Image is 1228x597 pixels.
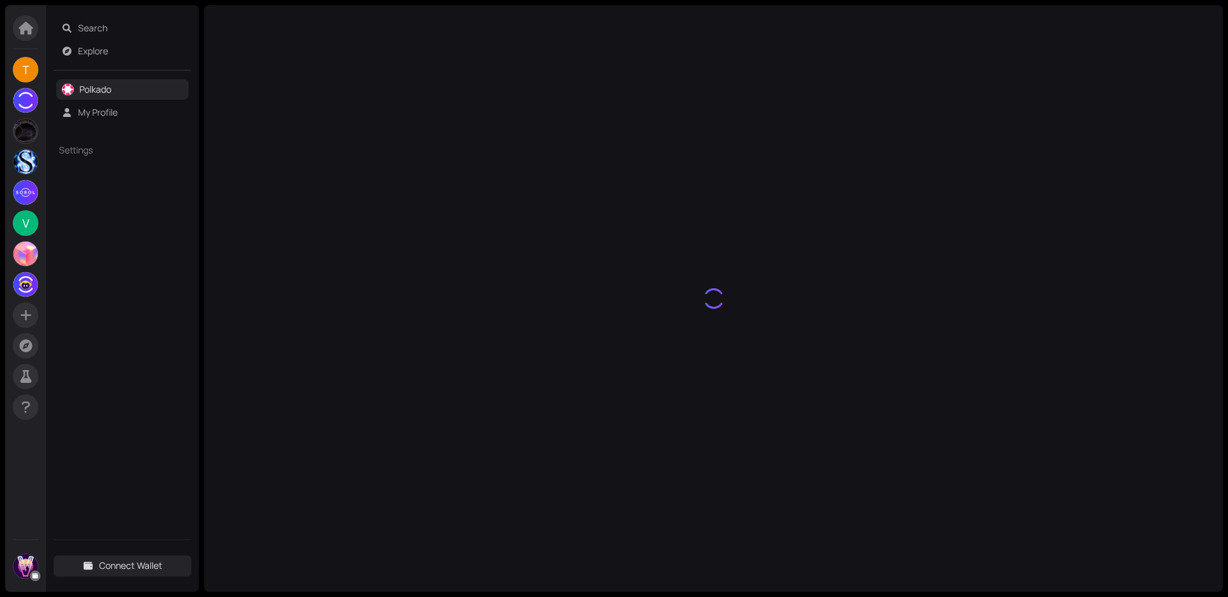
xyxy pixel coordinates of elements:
img: S5xeEuA_KA.jpeg [13,88,38,112]
img: F74otHnKuz.jpeg [13,242,38,266]
span: Settings [59,143,164,157]
div: Settings [54,136,191,165]
img: DqDBPFGanK.jpeg [13,119,38,143]
img: 1d3d5e142b2c057a2bb61662301e7eb7.webp [13,272,38,297]
a: Explore [78,45,108,57]
img: T8Xj_ByQ5B.jpeg [13,180,38,205]
span: Search [78,18,184,38]
a: Polkado [79,83,111,95]
span: T [22,57,29,82]
img: Jo8aJ5B5ax.jpeg [13,554,38,578]
img: something [704,288,724,309]
a: My Profile [78,106,118,118]
span: Connect Wallet [99,559,162,573]
img: c3llwUlr6D.jpeg [13,150,38,174]
span: V [22,210,29,236]
button: Connect Wallet [54,555,191,576]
